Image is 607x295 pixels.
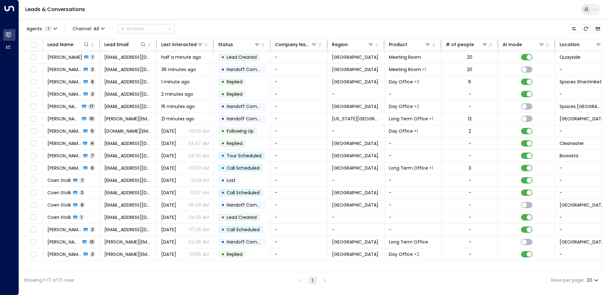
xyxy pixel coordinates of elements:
div: - [469,251,471,257]
div: 12 [468,116,472,122]
span: Toggle select row [29,140,37,147]
td: - [328,174,384,186]
p: 02:00 AM [189,165,209,171]
div: Region [332,41,348,48]
span: Handoff Completed [227,116,271,122]
span: coenstolk75@gmail.com [104,214,152,220]
span: Yesterday [161,128,176,134]
span: Barcelona [332,239,378,245]
span: 6 [89,165,95,171]
span: Call Scheduled [227,165,260,171]
span: Lead Created [227,214,257,220]
span: Toggle select row [29,201,37,209]
span: Bangalore [332,79,378,85]
span: 2 minutes ago [161,91,193,97]
div: • [221,64,224,75]
span: Daniel Vaca [47,165,81,171]
span: 100alison001@gmail.com [104,140,152,147]
div: 20 [467,66,472,73]
span: Coen Stolk [47,214,71,220]
span: Long Term Office [389,165,428,171]
div: 6 [468,79,471,85]
div: Lead Email [104,41,146,48]
span: Barcelona [332,251,378,257]
span: All [94,26,99,31]
span: Handoff Completed [227,202,271,208]
div: 20 [587,276,600,285]
span: Toggle select row [29,214,37,221]
span: London [332,103,378,110]
a: Leads & Conversations [25,6,85,13]
div: • [221,52,224,63]
span: Toggle select row [29,66,37,74]
span: 16 minutes ago [161,103,195,110]
span: Day Office [389,251,413,257]
div: Long Term Office,Workstation [414,251,419,257]
div: Lead Email [104,41,129,48]
p: 12:58 PM [191,177,209,184]
td: - [271,187,328,199]
span: Oct 07, 2025 [161,214,176,220]
span: Call Scheduled [227,190,260,196]
span: Leiden [332,190,378,196]
td: - [271,63,328,75]
span: 8 [90,79,95,84]
div: • [221,138,224,149]
span: Refresh [581,24,590,33]
td: - [271,125,328,137]
span: 1 [90,54,95,60]
span: stolk.coenjc@gmail.com [104,177,152,184]
button: Customize [569,24,578,33]
span: Toggle select row [29,127,37,135]
span: Toggle select row [29,103,37,111]
td: - [271,137,328,149]
span: Following Up [227,128,254,134]
div: - [469,153,471,159]
span: 13 [89,239,95,244]
div: 3 [469,165,471,171]
span: Coen Stolk [47,202,71,208]
button: page 1 [309,277,316,284]
span: Nick [47,91,82,97]
div: 20 [467,54,472,60]
td: - [271,150,328,162]
span: Porto [332,153,378,159]
div: # of people [446,41,474,48]
div: Company Name [275,41,311,48]
span: coenstolk75@gmail.com [104,202,152,208]
div: - [469,202,471,208]
div: 2 [469,128,471,134]
div: Workstation [429,165,433,171]
td: - [271,236,328,248]
td: - [384,187,441,199]
div: Video Conference [422,66,426,73]
td: - [328,125,384,137]
span: Yesterday [161,165,176,171]
div: - [469,91,471,97]
p: 03:55 AM [190,251,209,257]
span: Oct 07, 2025 [161,202,176,208]
td: - [271,174,328,186]
td: - [384,174,441,186]
span: Oct 07, 2025 [161,251,176,257]
div: • [221,224,224,235]
span: Handoff Completed [227,239,271,245]
span: Replied [227,91,242,97]
span: Alison LISON [47,140,81,147]
div: Showing 1-17 of 17 rows [24,277,74,284]
span: rheakhanna2022@gmail.com [104,79,152,85]
td: - [271,100,328,112]
p: 10:57 AM [191,190,209,196]
span: Yuvraj Singh [47,66,82,73]
span: turok3000@gmail.com [104,165,152,171]
div: - [469,103,471,110]
span: New York City [332,116,380,122]
div: Actions [120,26,144,32]
span: Toggle select row [29,250,37,258]
span: Channel: [70,24,107,33]
td: - [384,199,441,211]
span: Toggle select row [29,53,37,61]
td: - [271,51,328,63]
span: 5 [89,128,95,134]
td: - [328,88,384,100]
